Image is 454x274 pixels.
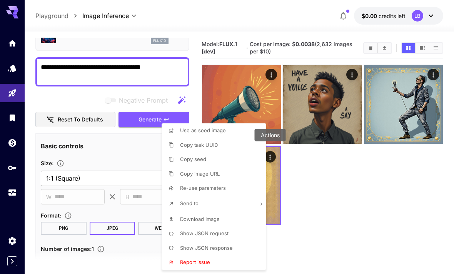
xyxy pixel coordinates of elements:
[180,142,218,148] span: Copy task UUID
[180,127,226,133] span: Use as seed image
[180,156,206,162] span: Copy seed
[180,216,220,222] span: Download Image
[255,129,286,141] div: Actions
[180,171,220,177] span: Copy image URL
[180,230,229,236] span: Show JSON request
[180,200,199,206] span: Send to
[180,245,233,251] span: Show JSON response
[180,185,226,191] span: Re-use parameters
[180,259,210,265] span: Report issue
